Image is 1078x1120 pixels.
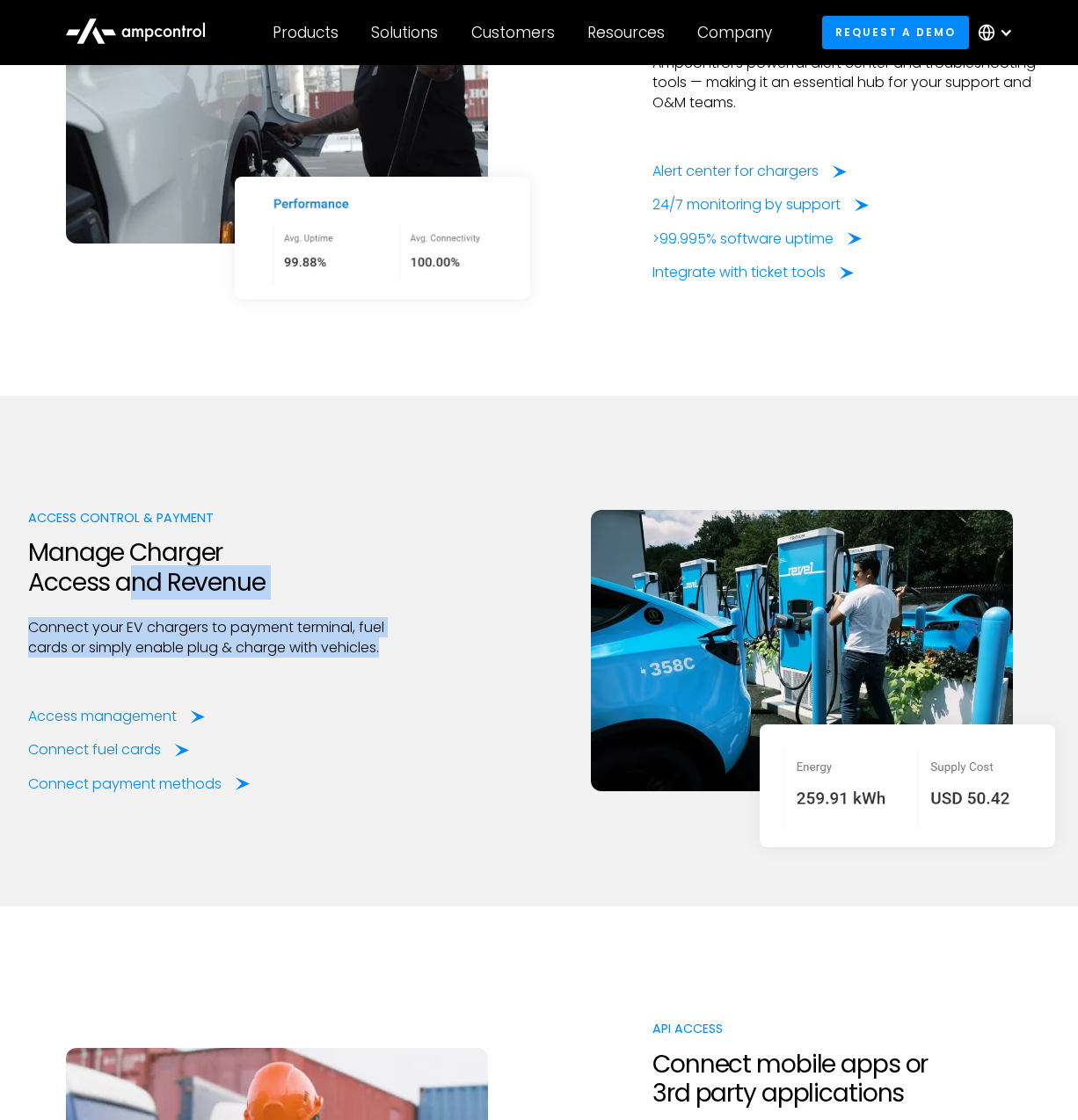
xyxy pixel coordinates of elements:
div: Products [273,23,339,42]
img: Ampcontrol OCPP EV Charging Messages [591,510,1013,791]
a: Integrate with ticket tools [652,263,854,282]
a: Alert center for chargers [652,162,847,181]
p: Connect your EV chargers to payment terminal, fuel cards or simply enable plug & charge with vehi... [28,618,426,658]
div: Resources [587,23,665,42]
div: Integrate with ticket tools [652,263,826,282]
div: Connect payment methods [28,775,222,794]
h2: Connect mobile apps or 3rd party applications [652,1050,1050,1109]
p: Maximize charger availability and uptime with Ampcontrol’s powerful alert center and troubleshoot... [652,33,1050,113]
a: >99.995% software uptime [652,229,862,249]
div: 24/7 monitoring by support [652,195,841,215]
a: Request a demo [822,16,970,48]
img: Energy Cost for EV Charging [774,738,1041,834]
div: Alert center for chargers [652,162,819,181]
div: Solutions [371,23,438,42]
img: EV Charger Uptime and Connectivity [249,191,516,287]
div: Customers [471,23,555,42]
div: API access [652,1019,1050,1038]
div: Company [697,23,772,42]
a: Access management [28,707,205,726]
div: >99.995% software uptime [652,229,834,249]
div: Connect fuel cards [28,740,161,760]
a: Connect payment methods [28,775,250,794]
h2: Manage Charger Access and Revenue [28,538,426,597]
a: 24/7 monitoring by support [652,195,869,215]
a: Connect fuel cards [28,740,189,760]
div: Access Control & Payment [28,508,426,527]
div: Access management [28,707,177,726]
